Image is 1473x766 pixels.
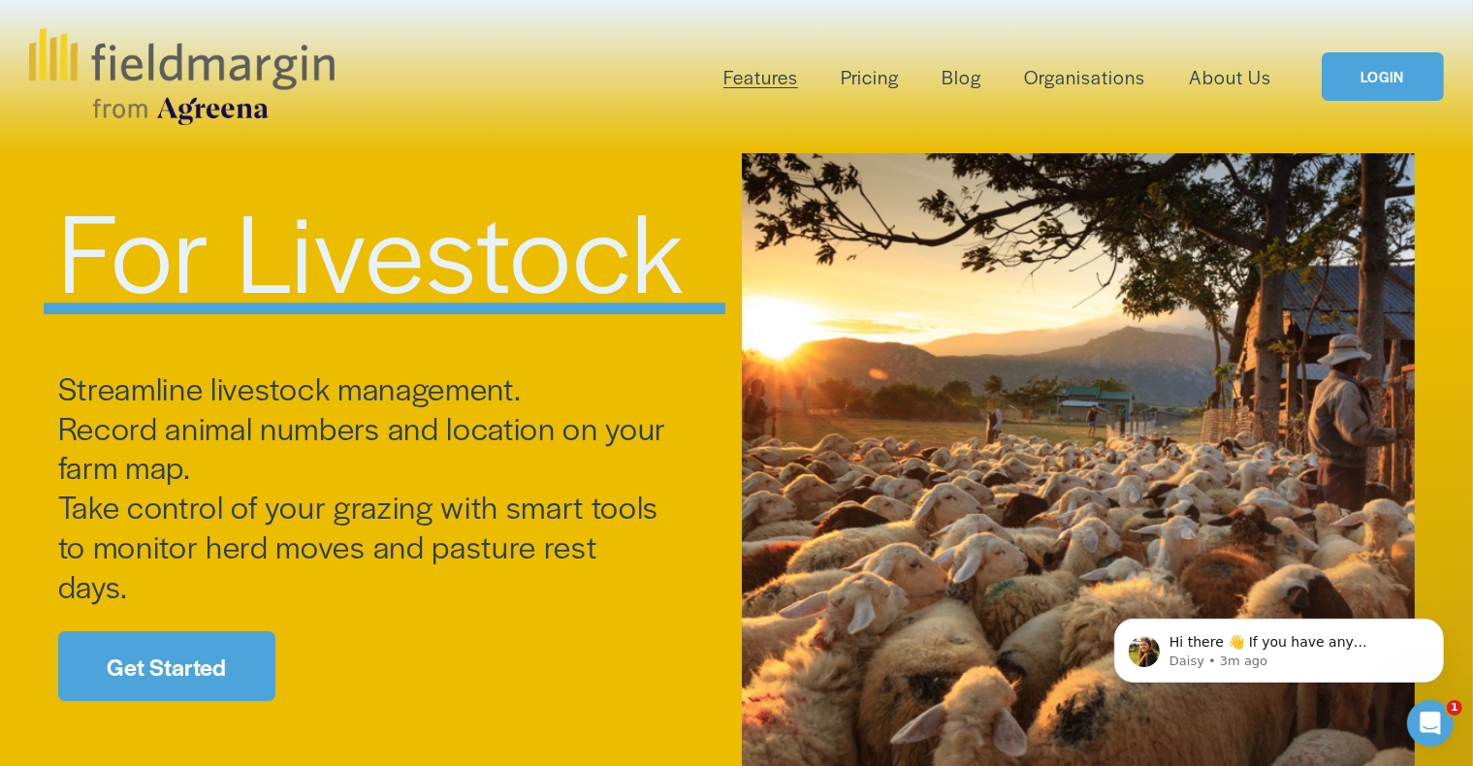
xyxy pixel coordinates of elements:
span: Features [723,63,798,91]
a: Organisations [1024,61,1145,93]
iframe: Intercom live chat [1407,700,1454,747]
img: fieldmargin.com [29,28,334,125]
a: folder dropdown [723,61,798,93]
a: About Us [1189,61,1271,93]
span: 1 [1447,700,1462,716]
a: Pricing [841,61,899,93]
span: Streamline livestock management. Record animal numbers and location on your farm map. Take contro... [58,366,674,607]
a: Blog [942,61,981,93]
a: LOGIN [1322,52,1444,102]
iframe: Intercom notifications message [1085,578,1473,714]
span: For Livestock [58,171,687,325]
a: Get Started [58,631,275,700]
